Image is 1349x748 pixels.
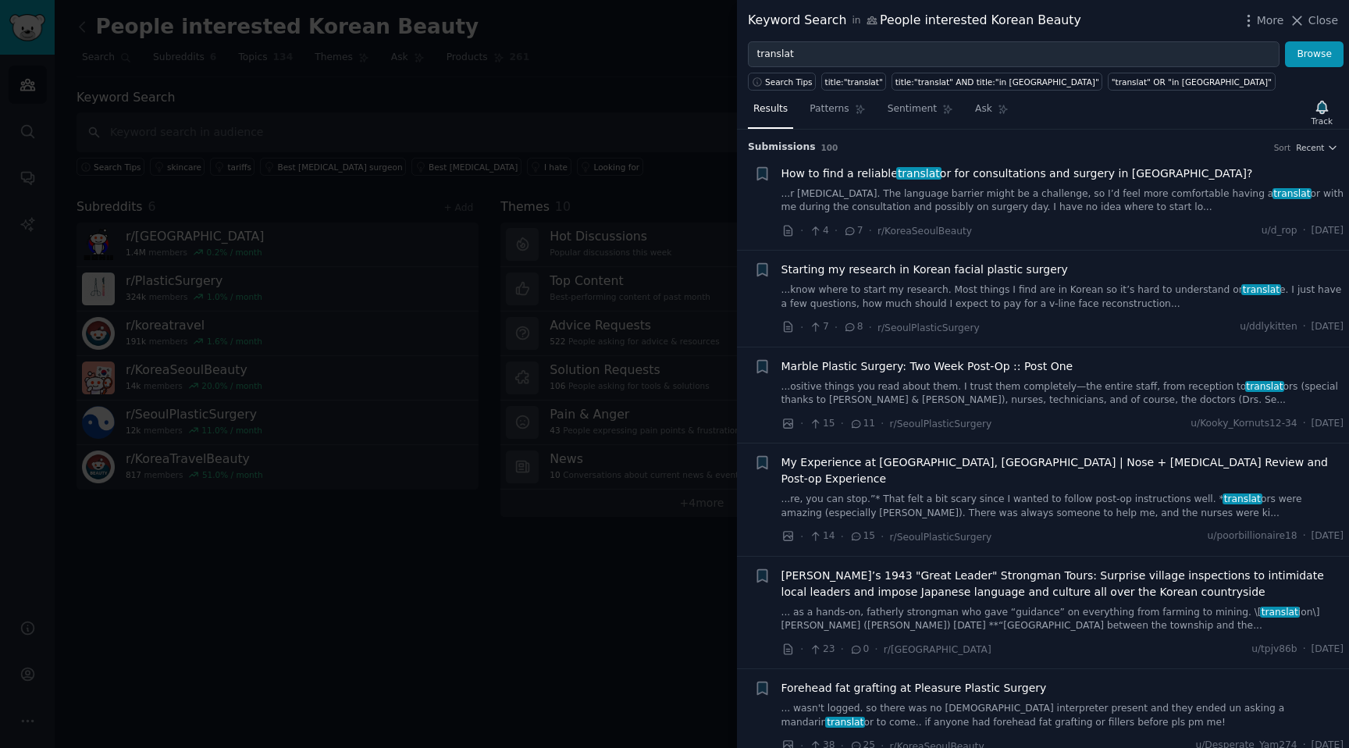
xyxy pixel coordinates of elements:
span: 11 [849,417,875,431]
a: ...know where to start my research. Most things I find are in Korean so it’s hard to understand o... [781,283,1344,311]
span: Close [1308,12,1338,29]
span: u/tpjv86b [1251,643,1297,657]
div: Track [1312,116,1333,126]
span: 0 [849,643,869,657]
span: · [841,529,844,545]
a: "translat" OR "in [GEOGRAPHIC_DATA]" [1108,73,1275,91]
span: · [1303,643,1306,657]
span: translat [1241,284,1281,295]
span: · [1303,320,1306,334]
span: 7 [809,320,828,334]
button: Close [1289,12,1338,29]
span: · [881,529,884,545]
span: [DATE] [1312,417,1344,431]
span: translat [896,167,941,180]
span: 14 [809,529,835,543]
button: Recent [1296,142,1338,153]
span: · [800,223,803,239]
span: · [800,319,803,336]
span: [DATE] [1312,320,1344,334]
span: u/Kooky_Kornuts12-34 [1191,417,1297,431]
a: title:"translat" AND title:"in [GEOGRAPHIC_DATA]" [892,73,1102,91]
a: Starting my research in Korean facial plastic surgery [781,262,1068,278]
div: "translat" OR "in [GEOGRAPHIC_DATA]" [1112,77,1272,87]
span: Submission s [748,141,816,155]
span: translat [1272,188,1312,199]
span: r/[GEOGRAPHIC_DATA] [884,644,991,655]
span: u/d_rop [1262,224,1297,238]
span: Search Tips [765,77,813,87]
span: translat [1245,381,1285,392]
span: 4 [809,224,828,238]
a: ...re, you can stop.”* That felt a bit scary since I wanted to follow post-op instructions well. ... [781,493,1344,520]
a: Ask [970,97,1014,129]
span: 15 [809,417,835,431]
span: · [869,319,872,336]
a: Sentiment [882,97,959,129]
a: ...ositive things you read about them. I trust them completely—the entire staff, from reception t... [781,380,1344,408]
span: 7 [843,224,863,238]
span: [DATE] [1312,643,1344,657]
span: · [841,641,844,657]
span: · [835,223,838,239]
span: [DATE] [1312,224,1344,238]
a: [PERSON_NAME]’s 1943 "Great Leader" Strongman Tours: Surprise village inspections to intimidate l... [781,568,1344,600]
a: ...r [MEDICAL_DATA]. The language barrier might be a challenge, so I’d feel more comfortable havi... [781,187,1344,215]
span: Ask [975,102,992,116]
span: u/ddlykitten [1240,320,1297,334]
span: r/KoreaSeoulBeauty [877,226,972,237]
input: Try a keyword related to your business [748,41,1280,68]
div: Sort [1274,142,1291,153]
span: My Experience at [GEOGRAPHIC_DATA], [GEOGRAPHIC_DATA] | Nose + [MEDICAL_DATA] Review and Post-op ... [781,454,1344,487]
span: Recent [1296,142,1324,153]
span: r/SeoulPlasticSurgery [890,532,992,543]
span: · [841,415,844,432]
span: · [869,223,872,239]
button: Track [1306,96,1338,129]
a: Marble Plastic Surgery: Two Week Post-Op :: Post One [781,358,1073,375]
div: title:"translat" AND title:"in [GEOGRAPHIC_DATA]" [895,77,1099,87]
span: r/SeoulPlasticSurgery [877,322,980,333]
span: Patterns [810,102,849,116]
button: Browse [1285,41,1344,68]
span: · [1303,224,1306,238]
span: How to find a reliable or for consultations and surgery in [GEOGRAPHIC_DATA]? [781,166,1253,182]
button: Search Tips [748,73,816,91]
span: · [835,319,838,336]
span: · [1303,529,1306,543]
span: 15 [849,529,875,543]
span: · [800,641,803,657]
span: · [800,415,803,432]
button: More [1240,12,1284,29]
span: · [800,529,803,545]
span: · [1303,417,1306,431]
span: Sentiment [888,102,937,116]
span: 8 [843,320,863,334]
a: title:"translat" [821,73,886,91]
span: · [881,415,884,432]
a: ... as a hands-on, fatherly strongman who gave “guidance” on everything from farming to mining. \... [781,606,1344,633]
span: translat [1260,607,1300,618]
span: translat [1223,493,1262,504]
span: 23 [809,643,835,657]
span: [DATE] [1312,529,1344,543]
a: Results [748,97,793,129]
span: · [874,641,877,657]
a: Forehead fat grafting at Pleasure Plastic Surgery [781,680,1047,696]
span: translat [825,717,865,728]
span: r/SeoulPlasticSurgery [890,419,992,429]
a: Patterns [804,97,870,129]
div: Keyword Search People interested Korean Beauty [748,11,1081,30]
span: u/poorbillionaire18 [1208,529,1297,543]
a: How to find a reliabletranslator for consultations and surgery in [GEOGRAPHIC_DATA]? [781,166,1253,182]
span: 100 [821,143,838,152]
span: in [852,14,860,28]
a: ... wasn't logged. so there was no [DEMOGRAPHIC_DATA] interpreter present and they ended un askin... [781,702,1344,729]
div: title:"translat" [825,77,883,87]
span: Results [753,102,788,116]
span: More [1257,12,1284,29]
